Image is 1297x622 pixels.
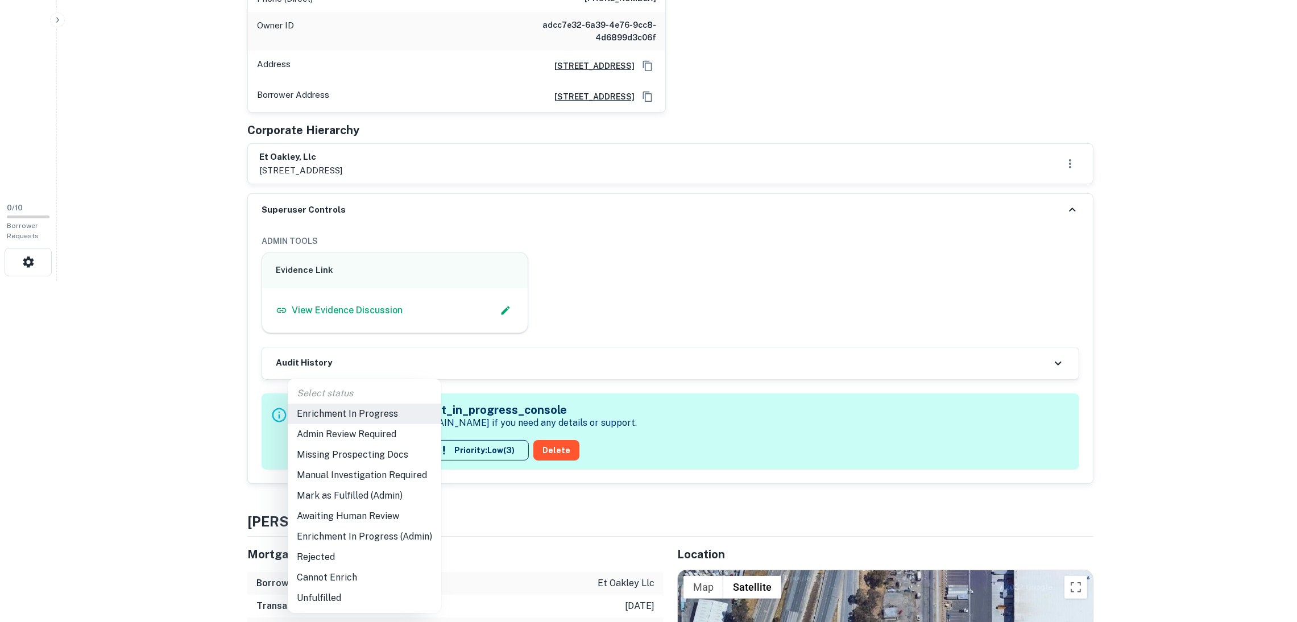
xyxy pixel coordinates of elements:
[288,404,441,424] li: Enrichment In Progress
[288,547,441,567] li: Rejected
[1240,531,1297,586] iframe: Chat Widget
[288,567,441,588] li: Cannot Enrich
[288,526,441,547] li: Enrichment In Progress (Admin)
[288,506,441,526] li: Awaiting Human Review
[288,424,441,445] li: Admin Review Required
[288,465,441,486] li: Manual Investigation Required
[288,588,441,608] li: Unfulfilled
[288,445,441,465] li: Missing Prospecting Docs
[288,486,441,506] li: Mark as Fulfilled (Admin)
